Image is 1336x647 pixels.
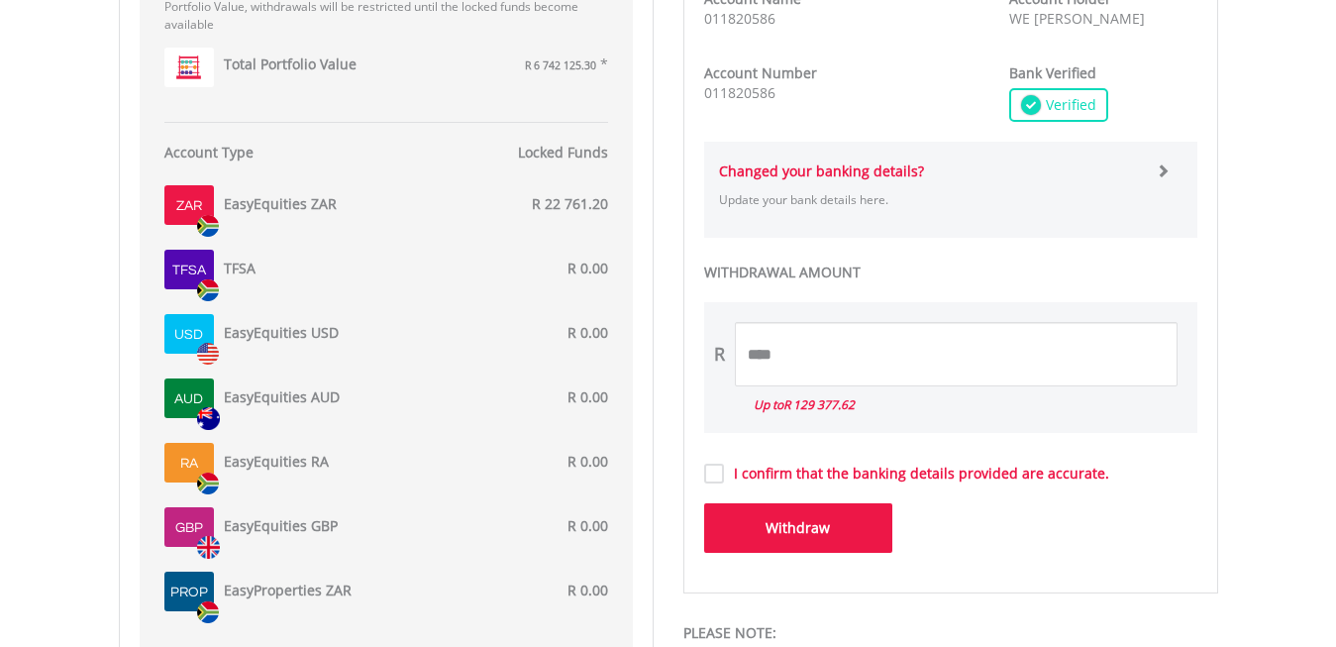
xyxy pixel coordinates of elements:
label: EasyEquities ZAR [224,194,337,214]
label: PROP [170,583,208,602]
span: R 0.00 [567,323,608,342]
span: R 0.00 [567,452,608,471]
label: EasyEquities GBP [224,516,338,536]
span: R 0.00 [567,259,608,277]
label: RA [180,454,198,474]
span: R 22 761.20 [532,194,608,213]
span: 011820586 [704,9,775,28]
span: 011820586 [704,83,775,102]
span: R 0.00 [567,581,608,599]
label: EasyEquities AUD [224,387,340,407]
span: R 0.00 [567,387,608,406]
strong: Changed your banking details? [719,162,924,180]
label: EasyEquities RA [224,452,329,472]
div: PLEASE NOTE: [683,623,1218,643]
span: Verified [1041,95,1096,115]
span: WE [PERSON_NAME] [1009,9,1145,28]
label: GBP [175,518,203,538]
i: Up to [754,396,855,413]
div: R [714,342,725,368]
img: favicon.png [176,55,201,79]
p: Update your bank details here. [719,191,1142,208]
img: usd.png [197,343,219,366]
label: I confirm that the banking details provided are accurate. [724,464,1109,484]
button: Withdraw [704,503,892,553]
label: AUD [174,389,203,409]
label: EasyEquities USD [224,323,339,343]
span: R 6 742 125.30 [525,58,596,72]
label: Total Portfolio Value [224,54,357,74]
span: R 129 377.62 [783,396,855,413]
img: zar.png [197,215,219,237]
strong: Account Number [704,63,817,82]
label: USD [174,325,203,345]
label: Tfsa [172,261,206,280]
img: zar.png [197,601,219,623]
strong: Bank Verified [1009,63,1096,82]
label: WITHDRAWAL AMOUNT [704,263,1197,282]
span: R 0.00 [567,516,608,535]
label: ZAR [176,196,202,216]
img: gbp.png [197,536,220,559]
img: aud.png [197,407,220,430]
strong: Locked Funds [518,143,608,162]
img: zar.png [197,279,219,301]
strong: Account Type [164,143,254,162]
label: TFSA [224,259,256,278]
label: EasyProperties ZAR [224,581,352,600]
img: zar.png [197,473,219,494]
